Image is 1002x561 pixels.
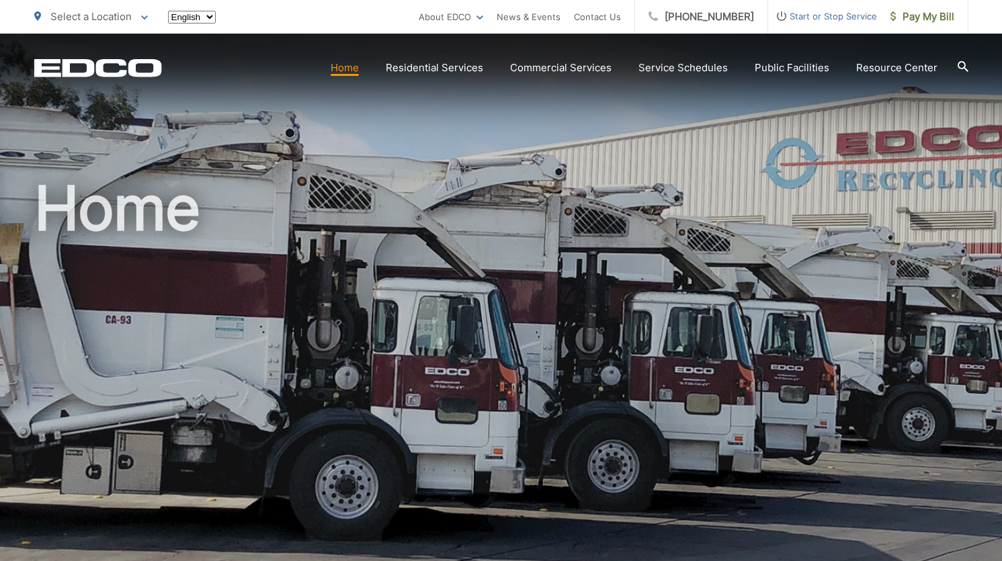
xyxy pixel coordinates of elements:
span: Select a Location [50,10,132,23]
a: Commercial Services [510,60,612,76]
a: News & Events [497,9,560,25]
span: Pay My Bill [890,9,954,25]
a: About EDCO [419,9,483,25]
a: Residential Services [386,60,483,76]
a: Service Schedules [638,60,728,76]
a: Public Facilities [755,60,829,76]
a: Resource Center [856,60,937,76]
a: Home [331,60,359,76]
a: EDCD logo. Return to the homepage. [34,58,162,77]
select: Select a language [168,11,216,24]
a: Contact Us [574,9,621,25]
